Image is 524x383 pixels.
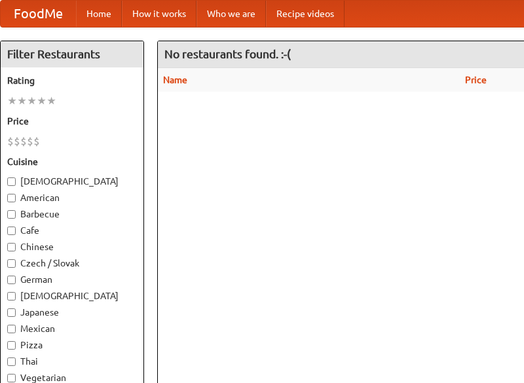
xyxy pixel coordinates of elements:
label: [DEMOGRAPHIC_DATA] [7,289,137,302]
input: Cafe [7,227,16,235]
a: Name [163,75,187,85]
a: FoodMe [1,1,76,27]
input: Mexican [7,325,16,333]
input: American [7,194,16,202]
li: ★ [7,94,17,108]
label: Thai [7,355,137,368]
input: Japanese [7,308,16,317]
input: Pizza [7,341,16,350]
li: ★ [27,94,37,108]
label: Czech / Slovak [7,257,137,270]
input: Czech / Slovak [7,259,16,268]
label: Chinese [7,240,137,253]
li: $ [14,134,20,149]
li: $ [27,134,33,149]
ng-pluralize: No restaurants found. :-( [164,48,291,60]
label: [DEMOGRAPHIC_DATA] [7,175,137,188]
a: Recipe videos [266,1,345,27]
input: [DEMOGRAPHIC_DATA] [7,292,16,301]
a: Price [465,75,487,85]
li: ★ [17,94,27,108]
a: Home [76,1,122,27]
input: [DEMOGRAPHIC_DATA] [7,177,16,186]
input: Chinese [7,243,16,251]
li: ★ [47,94,56,108]
input: Thai [7,357,16,366]
h4: Filter Restaurants [1,41,143,67]
label: Cafe [7,224,137,237]
input: Vegetarian [7,374,16,382]
li: $ [20,134,27,149]
a: Who we are [196,1,266,27]
li: $ [33,134,40,149]
li: $ [7,134,14,149]
input: Barbecue [7,210,16,219]
input: German [7,276,16,284]
label: Barbecue [7,208,137,221]
h5: Price [7,115,137,128]
h5: Cuisine [7,155,137,168]
li: ★ [37,94,47,108]
label: German [7,273,137,286]
h5: Rating [7,74,137,87]
a: How it works [122,1,196,27]
label: Japanese [7,306,137,319]
label: Pizza [7,338,137,352]
label: Mexican [7,322,137,335]
label: American [7,191,137,204]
